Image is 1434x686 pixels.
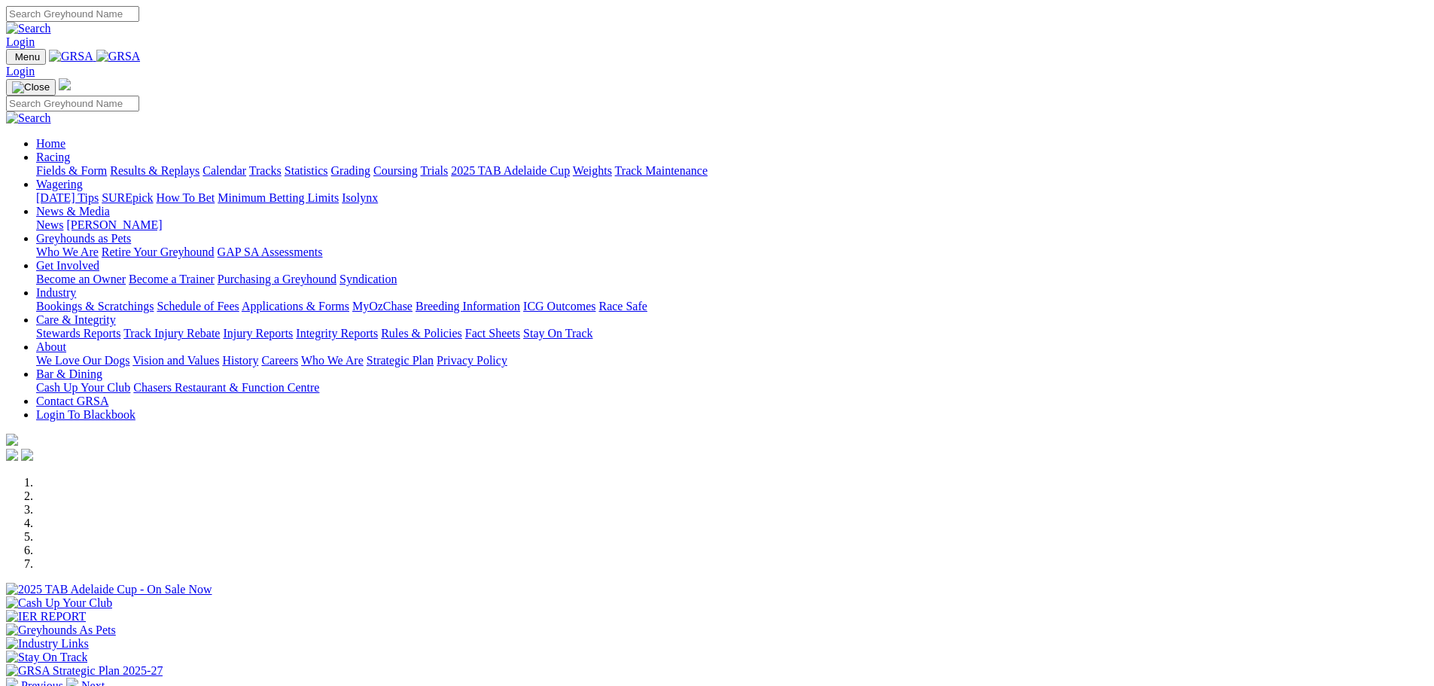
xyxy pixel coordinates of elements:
input: Search [6,96,139,111]
a: Rules & Policies [381,327,462,340]
a: Applications & Forms [242,300,349,313]
img: Industry Links [6,637,89,651]
img: 2025 TAB Adelaide Cup - On Sale Now [6,583,212,596]
a: Stewards Reports [36,327,120,340]
a: Become a Trainer [129,273,215,285]
a: SUREpick [102,191,153,204]
img: Close [12,81,50,93]
div: Industry [36,300,1428,313]
input: Search [6,6,139,22]
a: Purchasing a Greyhound [218,273,336,285]
img: facebook.svg [6,449,18,461]
div: News & Media [36,218,1428,232]
a: Who We Are [301,354,364,367]
a: Fact Sheets [465,327,520,340]
div: Get Involved [36,273,1428,286]
div: Racing [36,164,1428,178]
img: GRSA [49,50,93,63]
a: Login [6,35,35,48]
a: Schedule of Fees [157,300,239,313]
img: Greyhounds As Pets [6,623,116,637]
a: Cash Up Your Club [36,381,130,394]
a: Stay On Track [523,327,592,340]
a: ICG Outcomes [523,300,595,313]
img: GRSA [96,50,141,63]
a: Retire Your Greyhound [102,245,215,258]
a: Industry [36,286,76,299]
a: Calendar [202,164,246,177]
span: Menu [15,51,40,63]
div: Bar & Dining [36,381,1428,395]
button: Toggle navigation [6,79,56,96]
a: Contact GRSA [36,395,108,407]
a: Race Safe [598,300,647,313]
a: GAP SA Assessments [218,245,323,258]
a: We Love Our Dogs [36,354,129,367]
img: logo-grsa-white.png [6,434,18,446]
a: Isolynx [342,191,378,204]
a: Care & Integrity [36,313,116,326]
img: Cash Up Your Club [6,596,112,610]
img: Stay On Track [6,651,87,664]
a: Weights [573,164,612,177]
a: Strategic Plan [367,354,434,367]
div: Wagering [36,191,1428,205]
img: Search [6,111,51,125]
a: 2025 TAB Adelaide Cup [451,164,570,177]
img: Search [6,22,51,35]
a: Grading [331,164,370,177]
a: Injury Reports [223,327,293,340]
a: Login To Blackbook [36,408,135,421]
button: Toggle navigation [6,49,46,65]
a: [PERSON_NAME] [66,218,162,231]
a: Racing [36,151,70,163]
a: Home [36,137,65,150]
a: Minimum Betting Limits [218,191,339,204]
a: Track Maintenance [615,164,708,177]
a: Integrity Reports [296,327,378,340]
a: Careers [261,354,298,367]
a: Syndication [339,273,397,285]
a: Fields & Form [36,164,107,177]
a: Trials [420,164,448,177]
div: About [36,354,1428,367]
a: Bookings & Scratchings [36,300,154,313]
a: Get Involved [36,259,99,272]
a: Statistics [285,164,328,177]
a: History [222,354,258,367]
a: Breeding Information [416,300,520,313]
a: Results & Replays [110,164,199,177]
a: About [36,340,66,353]
a: Tracks [249,164,282,177]
img: logo-grsa-white.png [59,78,71,90]
a: Privacy Policy [437,354,507,367]
img: IER REPORT [6,610,86,623]
a: Become an Owner [36,273,126,285]
a: Bar & Dining [36,367,102,380]
div: Care & Integrity [36,327,1428,340]
a: Login [6,65,35,78]
a: News & Media [36,205,110,218]
div: Greyhounds as Pets [36,245,1428,259]
a: Chasers Restaurant & Function Centre [133,381,319,394]
a: Wagering [36,178,83,191]
img: GRSA Strategic Plan 2025-27 [6,664,163,678]
a: Vision and Values [132,354,219,367]
a: Track Injury Rebate [123,327,220,340]
img: twitter.svg [21,449,33,461]
a: Coursing [373,164,418,177]
a: [DATE] Tips [36,191,99,204]
a: Greyhounds as Pets [36,232,131,245]
a: How To Bet [157,191,215,204]
a: News [36,218,63,231]
a: Who We Are [36,245,99,258]
a: MyOzChase [352,300,413,313]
